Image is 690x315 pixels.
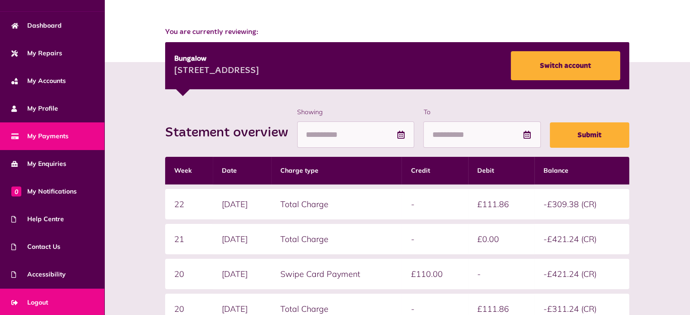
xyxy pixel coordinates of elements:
th: Date [213,157,271,184]
span: My Enquiries [11,159,66,169]
td: 22 [165,189,213,219]
td: - [401,224,468,254]
span: My Profile [11,104,58,113]
span: Accessibility [11,270,66,279]
th: Week [165,157,213,184]
h2: Statement overview [165,125,297,141]
span: Logout [11,298,48,307]
th: Credit [401,157,468,184]
div: Bungalow [174,53,259,64]
div: [STREET_ADDRESS] [174,64,259,78]
td: Swipe Card Payment [271,259,401,289]
td: 21 [165,224,213,254]
span: My Accounts [11,76,66,86]
span: Help Centre [11,214,64,224]
td: - [401,189,468,219]
span: My Notifications [11,187,77,196]
td: £110.00 [401,259,468,289]
td: -£421.24 (CR) [534,224,629,254]
td: Total Charge [271,224,401,254]
td: [DATE] [213,189,271,219]
td: [DATE] [213,259,271,289]
label: Showing [297,107,414,117]
span: You are currently reviewing: [165,27,629,38]
th: Debit [468,157,534,184]
button: Submit [550,122,629,148]
td: -£309.38 (CR) [534,189,629,219]
label: To [423,107,540,117]
td: -£421.24 (CR) [534,259,629,289]
td: £111.86 [468,189,534,219]
td: - [468,259,534,289]
span: Dashboard [11,21,62,30]
td: 20 [165,259,213,289]
th: Charge type [271,157,401,184]
span: My Payments [11,131,69,141]
span: Contact Us [11,242,60,252]
th: Balance [534,157,629,184]
td: Total Charge [271,189,401,219]
span: My Repairs [11,48,62,58]
a: Switch account [511,51,620,80]
span: 0 [11,186,21,196]
td: £0.00 [468,224,534,254]
td: [DATE] [213,224,271,254]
